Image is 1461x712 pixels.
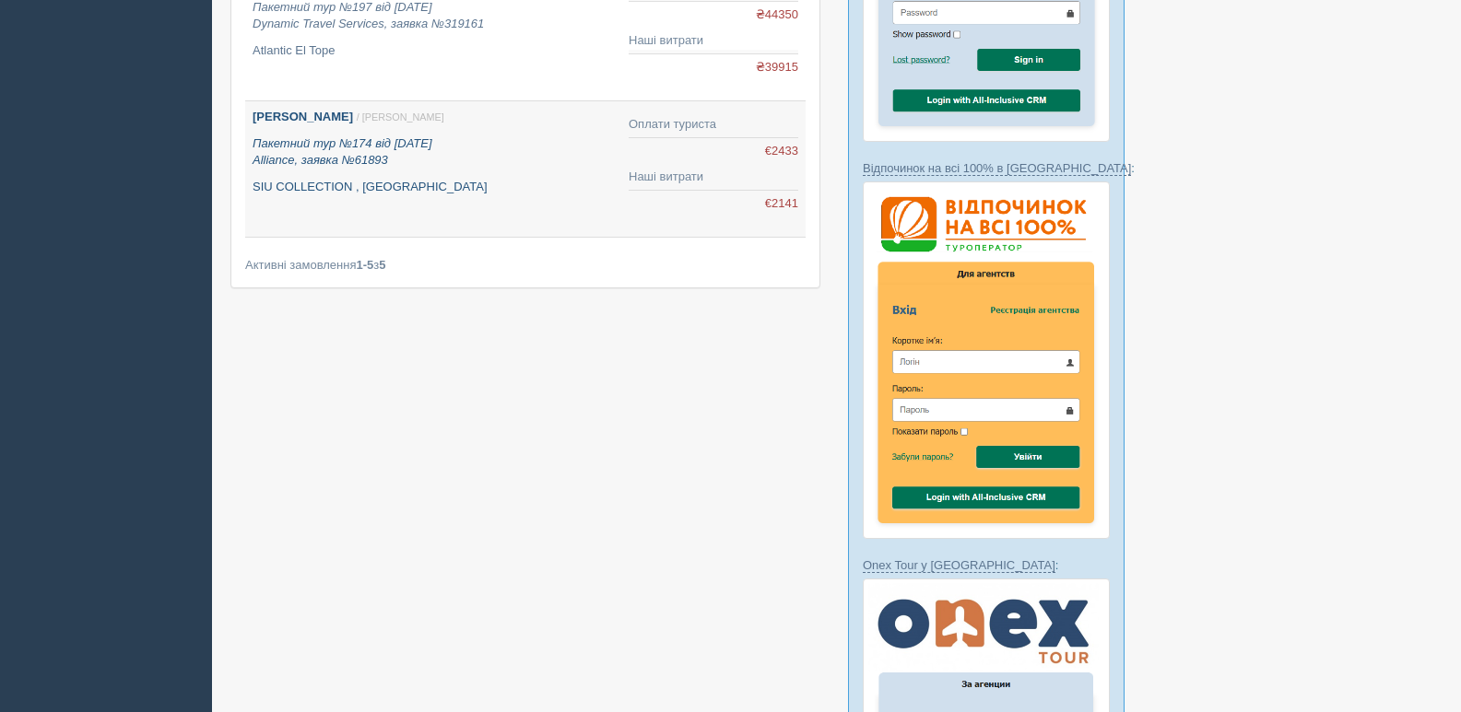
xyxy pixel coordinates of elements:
[765,195,798,213] span: €2141
[253,110,353,123] b: [PERSON_NAME]
[863,181,1110,539] img: %D0%B2%D1%96%D0%B4%D0%BF%D0%BE%D1%87%D0%B8%D0%BD%D0%BE%D0%BA-%D0%BD%D0%B0-%D0%B2%D1%81%D1%96-100-...
[253,42,614,60] p: Atlantic El Tope
[863,556,1110,574] p: :
[756,59,798,76] span: ₴39915
[863,161,1131,176] a: Відпочинок на всі 100% в [GEOGRAPHIC_DATA]
[253,136,432,168] i: Пакетний тур №174 від [DATE] Alliance, заявка №61893
[253,179,614,196] p: SIU COLLECTION , [GEOGRAPHIC_DATA]
[357,111,444,123] span: / [PERSON_NAME]
[765,143,798,160] span: €2433
[379,258,385,272] b: 5
[629,32,798,50] div: Наші витрати
[629,169,798,186] div: Наші витрати
[756,6,798,24] span: ₴44350
[245,101,621,237] a: [PERSON_NAME] / [PERSON_NAME] Пакетний тур №174 від [DATE]Alliance, заявка №61893 SIU COLLECTION ...
[245,256,806,274] div: Активні замовлення з
[629,116,798,134] div: Оплати туриста
[863,558,1055,573] a: Onex Tour у [GEOGRAPHIC_DATA]
[357,258,374,272] b: 1-5
[863,159,1110,177] p: :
